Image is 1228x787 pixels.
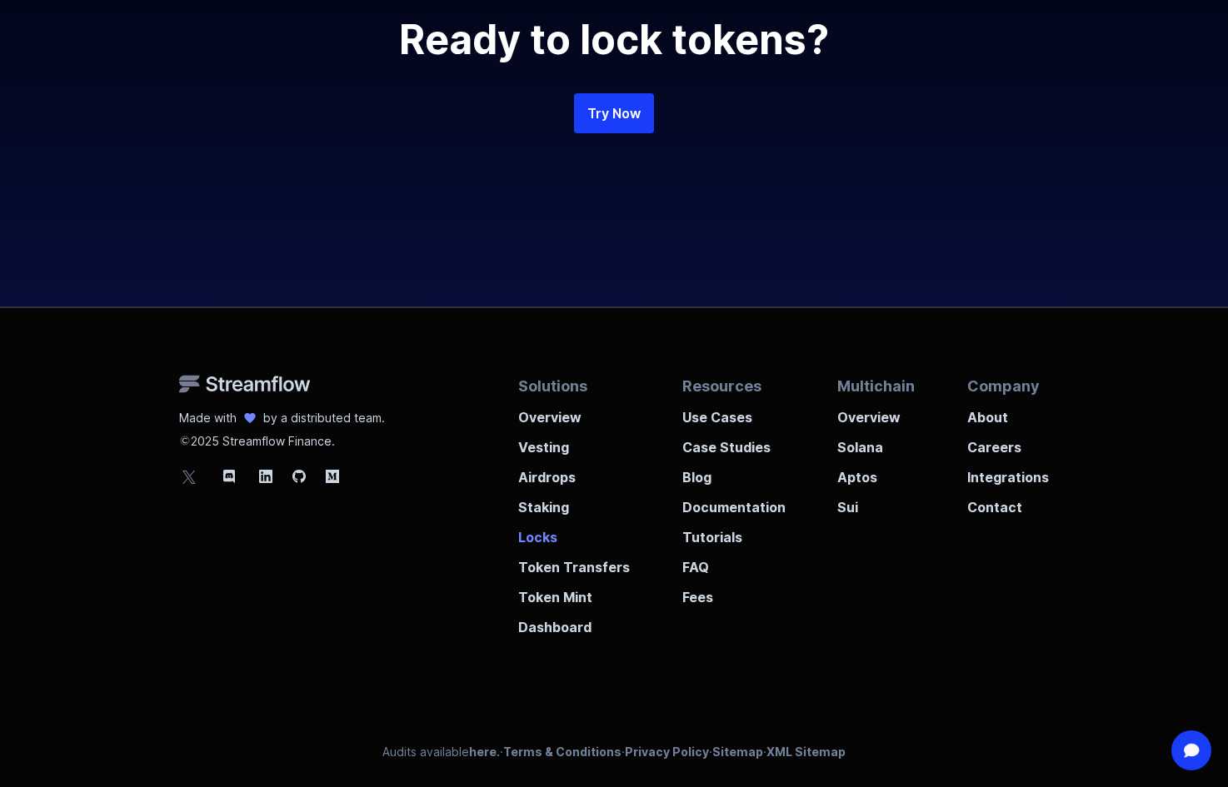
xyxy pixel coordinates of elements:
a: Integrations [967,457,1049,487]
p: Audits available · · · · [382,744,846,760]
a: Use Cases [682,397,786,427]
p: Multichain [837,375,915,397]
a: Solana [837,427,915,457]
a: here. [469,745,500,759]
a: Staking [518,487,630,517]
img: Streamflow Logo [179,375,311,393]
a: Vesting [518,427,630,457]
a: Overview [518,397,630,427]
a: Case Studies [682,427,786,457]
a: Token Mint [518,577,630,607]
a: XML Sitemap [766,745,846,759]
a: Dashboard [518,607,630,637]
a: Documentation [682,487,786,517]
a: FAQ [682,547,786,577]
h2: Ready to lock tokens? [214,20,1014,60]
p: by a distributed team. [263,410,385,426]
a: Careers [967,427,1049,457]
a: Try Now [574,93,654,133]
a: Airdrops [518,457,630,487]
p: 2025 Streamflow Finance. [179,426,385,450]
a: Sui [837,487,915,517]
a: Locks [518,517,630,547]
a: Terms & Conditions [503,745,621,759]
a: Aptos [837,457,915,487]
a: Contact [967,487,1049,517]
div: Open Intercom Messenger [1171,730,1211,770]
p: Made with [179,410,237,426]
p: Solutions [518,375,630,397]
a: Sitemap [712,745,763,759]
p: Company [967,375,1049,397]
p: Resources [682,375,786,397]
a: Privacy Policy [625,745,709,759]
a: Tutorials [682,517,786,547]
a: Blog [682,457,786,487]
a: About [967,397,1049,427]
a: Overview [837,397,915,427]
a: Fees [682,577,786,607]
a: Token Transfers [518,547,630,577]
